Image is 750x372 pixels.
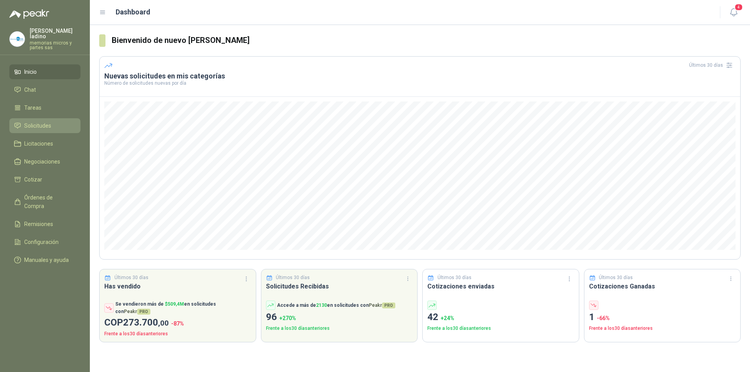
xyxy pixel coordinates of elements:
h3: Bienvenido de nuevo [PERSON_NAME] [112,34,741,46]
span: Chat [24,85,36,94]
p: Frente a los 30 días anteriores [427,325,574,332]
a: Inicio [9,64,80,79]
a: Configuración [9,235,80,249]
span: 4 [734,4,743,11]
a: Órdenes de Compra [9,190,80,214]
span: ,00 [158,319,169,328]
a: Cotizar [9,172,80,187]
span: Manuales y ayuda [24,256,69,264]
button: 4 [727,5,741,20]
span: PRO [382,303,395,308]
h3: Has vendido [104,281,251,291]
p: Accede a más de en solicitudes con [277,302,395,309]
p: 96 [266,310,413,325]
span: Órdenes de Compra [24,193,73,210]
h3: Cotizaciones Ganadas [589,281,736,291]
p: Se vendieron más de en solicitudes con [115,301,251,315]
p: Frente a los 30 días anteriores [104,330,251,338]
a: Tareas [9,100,80,115]
span: Negociaciones [24,157,60,166]
a: Negociaciones [9,154,80,169]
span: 2130 [316,303,327,308]
p: Frente a los 30 días anteriores [589,325,736,332]
p: 1 [589,310,736,325]
p: 42 [427,310,574,325]
p: Últimos 30 días [437,274,471,281]
span: Inicio [24,68,37,76]
span: -87 % [171,320,184,327]
span: -66 % [597,315,610,321]
h3: Nuevas solicitudes en mis categorías [104,71,736,81]
img: Company Logo [10,32,25,46]
a: Chat [9,82,80,97]
span: Licitaciones [24,139,53,148]
p: [PERSON_NAME] ladino [30,28,80,39]
span: Peakr [369,303,395,308]
img: Logo peakr [9,9,49,19]
p: memorias micros y partes sas [30,41,80,50]
span: Tareas [24,103,41,112]
p: Últimos 30 días [276,274,310,281]
span: Cotizar [24,175,42,184]
p: Últimos 30 días [114,274,148,281]
span: Solicitudes [24,121,51,130]
p: Número de solicitudes nuevas por día [104,81,736,85]
a: Solicitudes [9,118,80,133]
p: COP [104,315,251,330]
p: Frente a los 30 días anteriores [266,325,413,332]
span: + 270 % [279,315,296,321]
a: Licitaciones [9,136,80,151]
span: Configuración [24,238,59,246]
h3: Cotizaciones enviadas [427,281,574,291]
h3: Solicitudes Recibidas [266,281,413,291]
a: Remisiones [9,217,80,231]
h1: Dashboard [116,7,150,18]
span: + 24 % [441,315,454,321]
span: Peakr [124,309,150,314]
a: Manuales y ayuda [9,253,80,267]
span: PRO [137,309,150,315]
p: Últimos 30 días [599,274,633,281]
span: $ 509,4M [165,301,184,307]
div: Últimos 30 días [689,59,736,71]
span: 273.700 [123,317,169,328]
span: Remisiones [24,220,53,228]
